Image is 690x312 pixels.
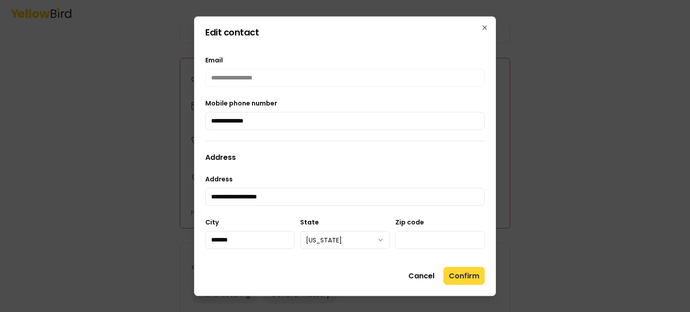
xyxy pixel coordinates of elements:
label: Mobile phone number [205,98,277,107]
button: Cancel [403,267,440,285]
label: City [205,217,219,226]
button: Confirm [443,267,485,285]
label: State [300,217,319,226]
h2: Edit contact [205,27,485,36]
label: Address [205,174,233,183]
h3: Address [205,152,485,163]
label: Email [205,55,223,64]
label: Zip code [395,217,424,226]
